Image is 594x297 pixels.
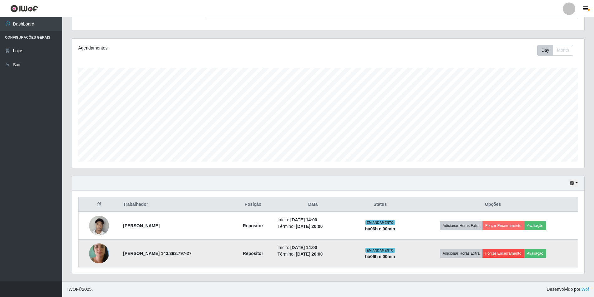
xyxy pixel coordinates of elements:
[537,45,578,56] div: Toolbar with button groups
[243,223,263,228] strong: Repositor
[10,5,38,12] img: CoreUI Logo
[67,286,93,293] span: © 2025 .
[89,240,109,266] img: 1757598947287.jpeg
[580,287,589,292] a: iWof
[67,287,79,292] span: IWOF
[296,224,323,229] time: [DATE] 20:00
[482,249,524,258] button: Forçar Encerramento
[232,197,274,212] th: Posição
[440,249,482,258] button: Adicionar Horas Extra
[524,221,546,230] button: Avaliação
[290,245,317,250] time: [DATE] 14:00
[537,45,573,56] div: First group
[89,212,109,239] img: 1752582436297.jpeg
[296,252,323,257] time: [DATE] 20:00
[537,45,553,56] button: Day
[290,217,317,222] time: [DATE] 14:00
[278,223,349,230] li: Término:
[547,286,589,293] span: Desenvolvido por
[365,220,395,225] span: EM ANDAMENTO
[524,249,546,258] button: Avaliação
[352,197,408,212] th: Status
[440,221,482,230] button: Adicionar Horas Extra
[365,254,395,259] strong: há 06 h e 00 min
[278,251,349,257] li: Término:
[119,197,232,212] th: Trabalhador
[553,45,573,56] button: Month
[365,248,395,253] span: EM ANDAMENTO
[278,244,349,251] li: Início:
[123,251,191,256] strong: [PERSON_NAME] 143.393.797-27
[274,197,352,212] th: Data
[365,226,395,231] strong: há 06 h e 00 min
[243,251,263,256] strong: Repositor
[78,45,281,51] div: Agendamentos
[278,217,349,223] li: Início:
[408,197,578,212] th: Opções
[482,221,524,230] button: Forçar Encerramento
[123,223,159,228] strong: [PERSON_NAME]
